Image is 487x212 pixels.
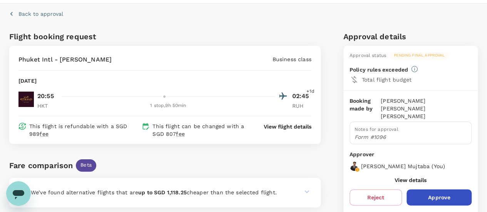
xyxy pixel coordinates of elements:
[407,189,472,205] button: Approve
[361,162,445,170] p: [PERSON_NAME] Mujtaba ( You )
[31,189,277,196] p: We’ve found alternative flights that are cheaper than the selected flight.
[350,66,408,73] p: Policy rules exceeded
[350,97,381,120] p: Booking made by
[350,150,472,159] p: Approver
[264,123,311,130] button: View flight details
[18,92,34,107] img: EY
[176,131,184,137] span: fee
[18,55,112,64] p: Phuket Intl - [PERSON_NAME]
[343,30,478,43] h6: Approval details
[350,52,386,60] div: Approval status
[138,189,187,195] b: up to SGD 1,118.25
[389,53,449,58] span: Pending final approval
[306,88,314,95] span: +1d
[395,177,427,183] button: View details
[355,133,467,141] p: Form #1096
[18,10,63,18] p: Back to approval
[362,76,472,83] p: Total flight budget
[18,77,37,85] p: [DATE]
[37,102,57,110] p: HKT
[350,162,359,171] img: avatar-688dc3ae75335.png
[76,162,96,169] span: Beta
[152,122,249,138] p: This flight can be changed with a SGD 807
[292,92,311,101] p: 02:45
[9,30,163,43] h6: Flight booking request
[29,122,139,138] p: This flight is refundable with a SGD 989
[350,189,402,205] button: Reject
[9,10,63,18] button: Back to approval
[9,159,73,172] div: Fare comparison
[61,102,275,110] div: 1 stop , 9h 50min
[381,97,472,120] p: [PERSON_NAME] [PERSON_NAME] [PERSON_NAME]
[273,55,311,63] p: Business class
[6,181,31,206] iframe: Button to launch messaging window
[37,92,54,101] p: 20:55
[292,102,311,110] p: RUH
[40,131,48,137] span: fee
[355,127,398,132] span: Notes for approval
